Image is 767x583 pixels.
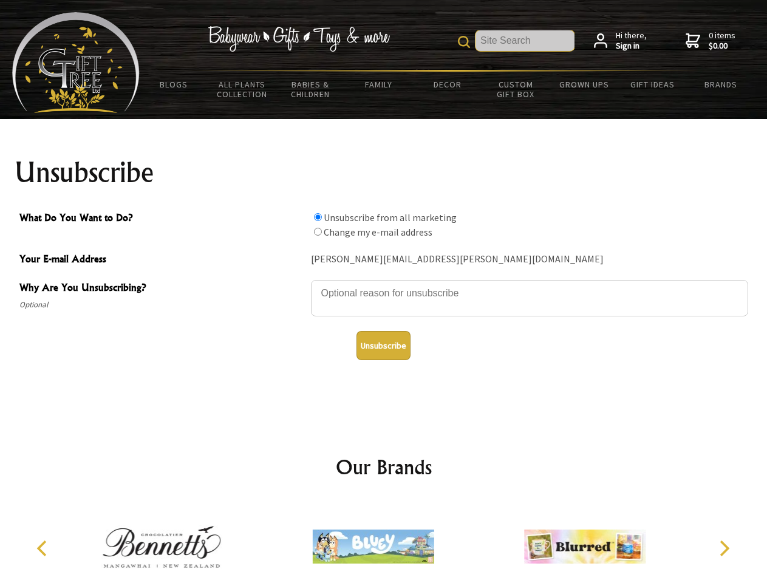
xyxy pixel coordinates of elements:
[482,72,550,107] a: Custom Gift Box
[616,30,647,52] span: Hi there,
[30,535,57,562] button: Previous
[24,452,743,482] h2: Our Brands
[19,251,305,269] span: Your E-mail Address
[709,30,735,52] span: 0 items
[15,158,753,187] h1: Unsubscribe
[140,72,208,97] a: BLOGS
[208,26,390,52] img: Babywear - Gifts - Toys & more
[476,30,574,51] input: Site Search
[616,41,647,52] strong: Sign in
[413,72,482,97] a: Decor
[686,30,735,52] a: 0 items$0.00
[345,72,414,97] a: Family
[276,72,345,107] a: Babies & Children
[19,298,305,312] span: Optional
[458,36,470,48] img: product search
[550,72,618,97] a: Grown Ups
[594,30,647,52] a: Hi there,Sign in
[618,72,687,97] a: Gift Ideas
[311,280,748,316] textarea: Why Are You Unsubscribing?
[311,250,748,269] div: [PERSON_NAME][EMAIL_ADDRESS][PERSON_NAME][DOMAIN_NAME]
[324,226,432,238] label: Change my e-mail address
[709,41,735,52] strong: $0.00
[314,228,322,236] input: What Do You Want to Do?
[12,12,140,113] img: Babyware - Gifts - Toys and more...
[208,72,277,107] a: All Plants Collection
[687,72,755,97] a: Brands
[19,280,305,298] span: Why Are You Unsubscribing?
[711,535,737,562] button: Next
[356,331,411,360] button: Unsubscribe
[314,213,322,221] input: What Do You Want to Do?
[19,210,305,228] span: What Do You Want to Do?
[324,211,457,223] label: Unsubscribe from all marketing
